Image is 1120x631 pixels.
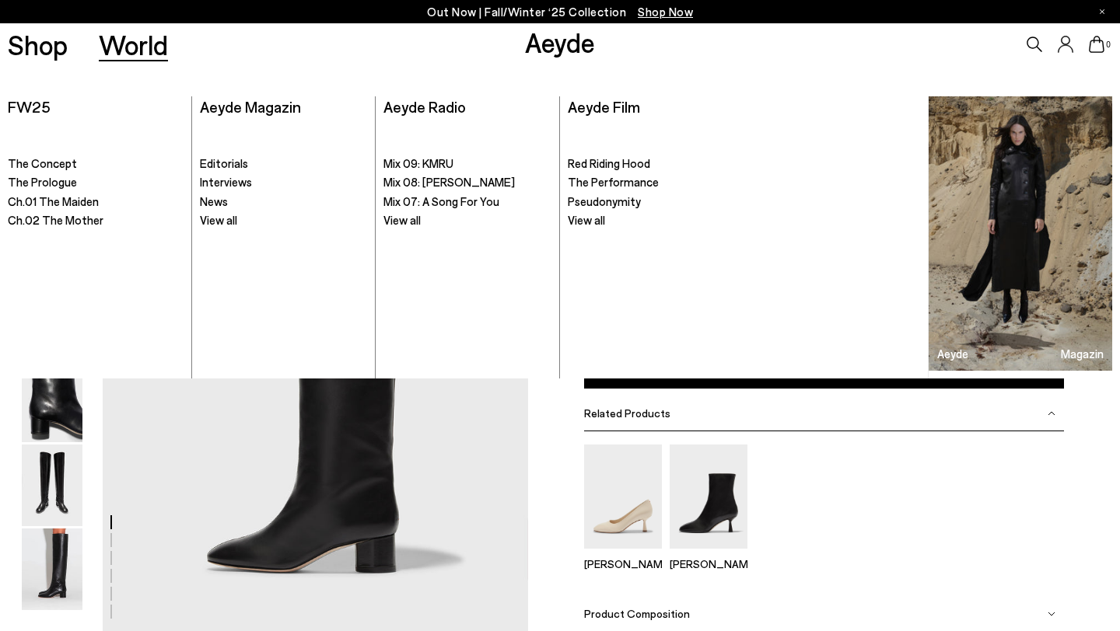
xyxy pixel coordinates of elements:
[383,175,515,189] span: Mix 08: [PERSON_NAME]
[200,194,368,210] a: News
[8,31,68,58] a: Shop
[1089,36,1104,53] a: 0
[929,96,1112,371] a: Aeyde Magazin
[568,213,737,228] a: View all
[670,557,747,570] p: [PERSON_NAME]
[383,156,551,172] a: Mix 09: KMRU
[670,444,747,548] img: Dorothy Soft Sock Boots
[584,444,662,548] img: Giotta Round-Toe Pumps
[200,156,248,170] span: Editorials
[568,156,737,172] a: Red Riding Hood
[383,175,551,190] a: Mix 08: [PERSON_NAME]
[22,528,82,610] img: Willa Leather Over-Knee Boots - Image 6
[584,538,662,570] a: Giotta Round-Toe Pumps [PERSON_NAME]
[8,194,184,210] a: Ch.01 The Maiden
[8,175,184,190] a: The Prologue
[383,97,466,116] a: Aeyde Radio
[8,213,103,227] span: Ch.02 The Mother
[200,175,368,190] a: Interviews
[383,194,499,208] span: Mix 07: A Song For You
[1048,410,1055,417] img: svg%3E
[568,175,659,189] span: The Performance
[568,175,737,190] a: The Performance
[8,156,184,172] a: The Concept
[200,97,301,116] a: Aeyde Magazin
[525,26,595,58] a: Aeyde
[8,97,51,116] a: FW25
[584,557,662,570] p: [PERSON_NAME]
[200,175,252,189] span: Interviews
[568,213,605,227] span: View all
[584,607,690,620] span: Product Composition
[670,538,747,570] a: Dorothy Soft Sock Boots [PERSON_NAME]
[383,213,551,228] a: View all
[99,31,168,58] a: World
[568,156,650,170] span: Red Riding Hood
[568,97,640,116] a: Aeyde Film
[383,194,551,210] a: Mix 07: A Song For You
[1061,348,1104,360] h3: Magazin
[8,175,77,189] span: The Prologue
[427,2,693,22] p: Out Now | Fall/Winter ‘25 Collection
[929,96,1112,371] img: ROCHE_PS25_D1_Danielle04_1_5ad3d6fc-07e8-4236-8cdd-f10241b30207_900x.jpg
[1104,40,1112,49] span: 0
[200,194,228,208] span: News
[568,194,737,210] a: Pseudonymity
[568,194,641,208] span: Pseudonymity
[8,194,99,208] span: Ch.01 The Maiden
[937,348,968,360] h3: Aeyde
[22,444,82,526] img: Willa Leather Over-Knee Boots - Image 5
[200,213,368,228] a: View all
[638,5,693,19] span: Navigate to /collections/new-in
[200,213,237,227] span: View all
[584,406,670,420] span: Related Products
[8,156,77,170] span: The Concept
[8,213,184,228] a: Ch.02 The Mother
[22,361,82,442] img: Willa Leather Over-Knee Boots - Image 4
[200,156,368,172] a: Editorials
[383,156,453,170] span: Mix 09: KMRU
[1048,610,1055,618] img: svg%3E
[383,213,421,227] span: View all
